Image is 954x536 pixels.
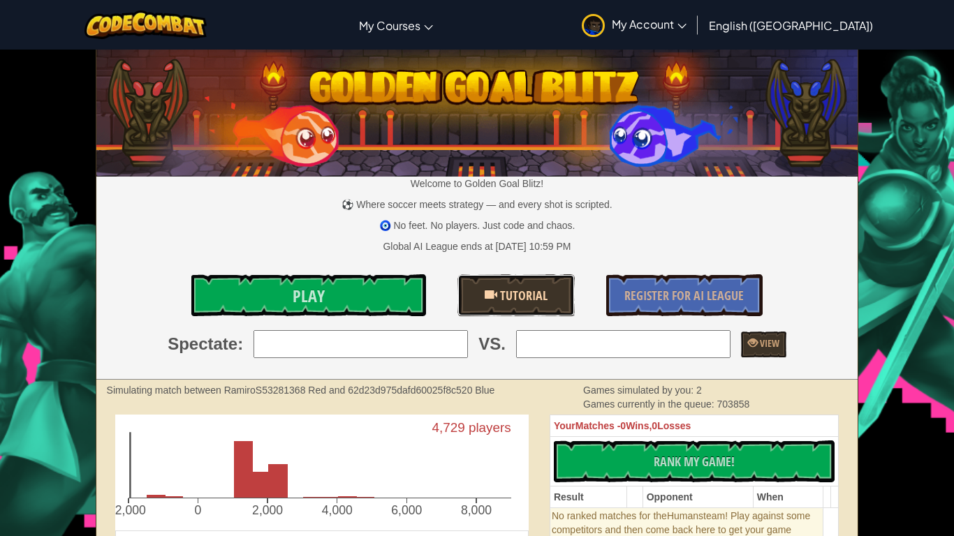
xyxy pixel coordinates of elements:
[359,18,420,33] span: My Courses
[583,385,696,396] span: Games simulated by you:
[194,504,201,518] text: 0
[624,287,744,304] span: Register for AI League
[753,486,823,508] th: When
[575,3,694,47] a: My Account
[107,385,495,396] strong: Simulating match between RamiroS53281368 Red and 62d23d975dafd60025f8c520 Blue
[383,239,571,253] div: Global AI League ends at [DATE] 10:59 PM
[550,415,838,437] th: 0 0
[696,385,702,396] span: 2
[457,274,575,316] a: Tutorial
[432,421,511,435] text: 4,729 players
[252,504,283,518] text: 2,000
[168,332,237,356] span: Spectate
[85,10,207,39] img: CodeCombat logo
[96,218,858,232] p: 🧿 No feet. No players. Just code and chaos.
[654,453,735,470] span: Rank My Game!
[237,332,243,356] span: :
[643,486,753,508] th: Opponent
[352,6,440,44] a: My Courses
[550,486,626,508] th: Result
[321,504,352,518] text: 4,000
[554,420,575,431] span: Your
[552,510,667,521] span: No ranked matches for the
[96,198,858,211] p: ⚽ Where soccer meets strategy — and every shot is scripted.
[717,399,750,410] span: 703858
[612,17,687,31] span: My Account
[709,18,873,33] span: English ([GEOGRAPHIC_DATA])
[575,420,621,431] span: Matches -
[758,336,779,350] span: View
[702,6,880,44] a: English ([GEOGRAPHIC_DATA])
[626,420,652,431] span: Wins,
[111,504,146,518] text: -2,000
[96,44,858,177] img: Golden Goal
[583,399,717,410] span: Games currently in the queue:
[606,274,763,316] a: Register for AI League
[657,420,691,431] span: Losses
[96,177,858,191] p: Welcome to Golden Goal Blitz!
[554,440,835,482] button: Rank My Game!
[391,504,422,518] text: 6,000
[497,287,548,304] span: Tutorial
[478,332,506,356] span: VS.
[582,14,605,37] img: avatar
[293,285,325,307] span: Play
[461,504,492,518] text: 8,000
